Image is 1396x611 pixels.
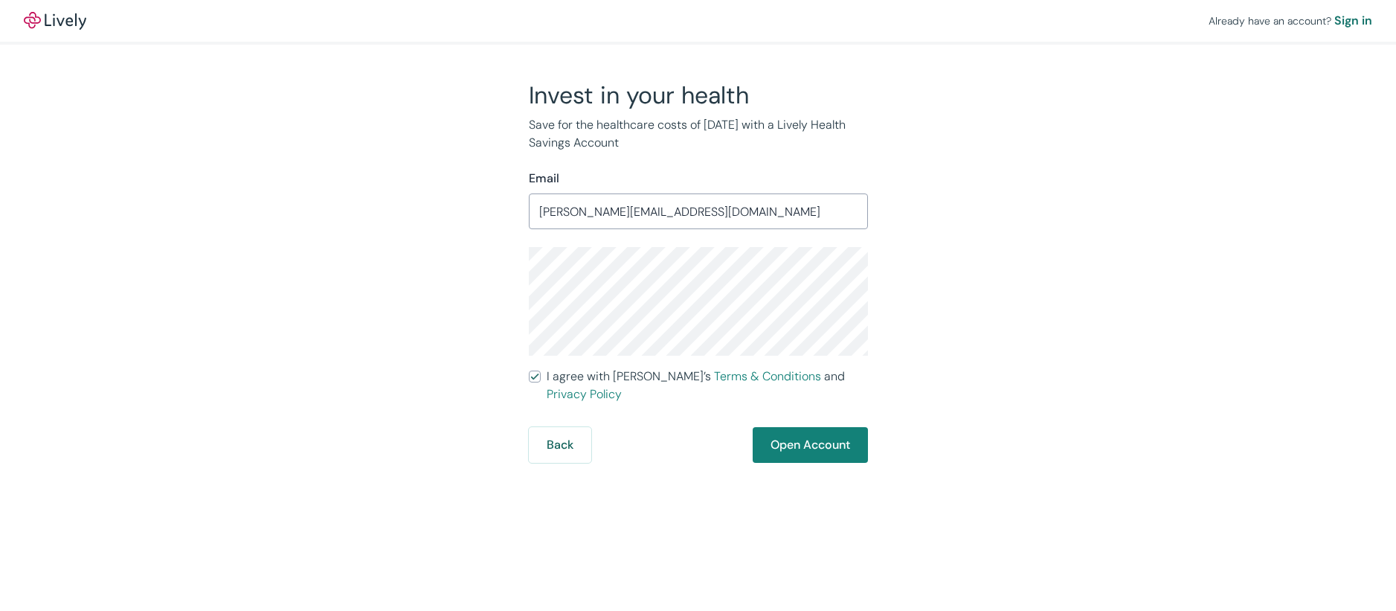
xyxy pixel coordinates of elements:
[714,368,821,384] a: Terms & Conditions
[529,80,868,110] h2: Invest in your health
[1334,12,1372,30] a: Sign in
[1209,12,1372,30] div: Already have an account?
[24,12,86,30] a: LivelyLively
[529,427,591,463] button: Back
[753,427,868,463] button: Open Account
[24,12,86,30] img: Lively
[547,386,622,402] a: Privacy Policy
[529,116,868,152] p: Save for the healthcare costs of [DATE] with a Lively Health Savings Account
[529,170,559,188] label: Email
[547,368,868,403] span: I agree with [PERSON_NAME]’s and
